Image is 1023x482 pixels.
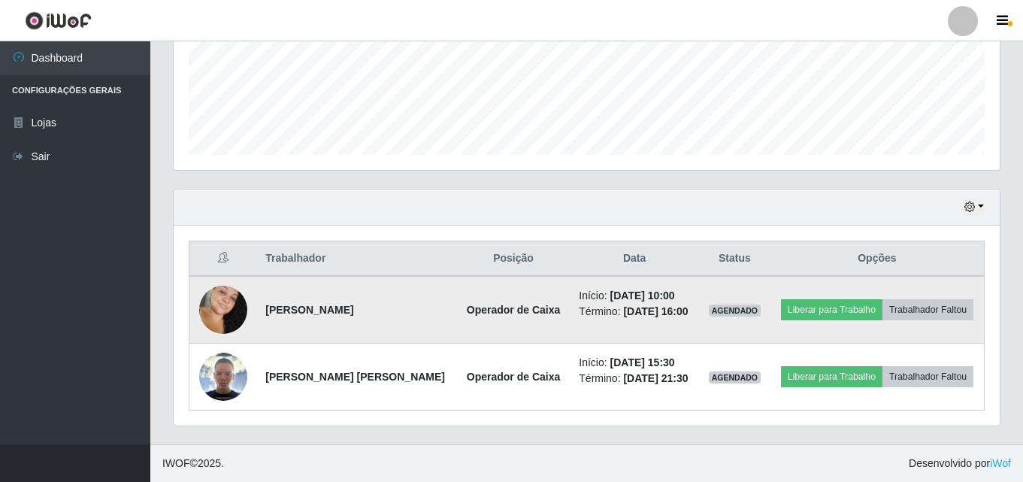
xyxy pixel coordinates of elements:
[162,457,190,469] span: IWOF
[610,290,675,302] time: [DATE] 10:00
[256,241,456,277] th: Trabalhador
[699,241,770,277] th: Status
[610,356,675,368] time: [DATE] 15:30
[623,305,688,317] time: [DATE] 16:00
[265,371,445,383] strong: [PERSON_NAME] [PERSON_NAME]
[909,456,1011,471] span: Desenvolvido por
[25,11,92,30] img: CoreUI Logo
[990,457,1011,469] a: iWof
[467,304,561,316] strong: Operador de Caixa
[570,241,699,277] th: Data
[199,353,247,401] img: 1753462456105.jpeg
[265,304,353,316] strong: [PERSON_NAME]
[709,371,761,383] span: AGENDADO
[162,456,224,471] span: © 2025 .
[882,299,973,320] button: Trabalhador Faltou
[579,355,690,371] li: Início:
[579,304,690,320] li: Término:
[623,372,688,384] time: [DATE] 21:30
[781,299,882,320] button: Liberar para Trabalho
[770,241,985,277] th: Opções
[882,366,973,387] button: Trabalhador Faltou
[457,241,571,277] th: Posição
[199,273,247,347] img: 1750087788307.jpeg
[579,288,690,304] li: Início:
[709,305,761,317] span: AGENDADO
[579,371,690,387] li: Término:
[781,366,882,387] button: Liberar para Trabalho
[467,371,561,383] strong: Operador de Caixa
